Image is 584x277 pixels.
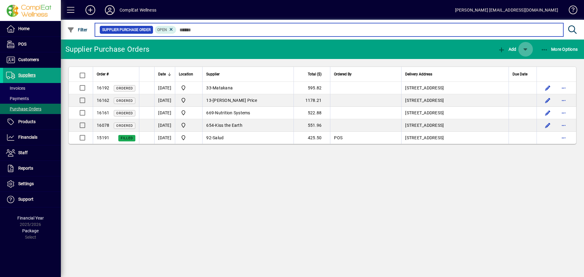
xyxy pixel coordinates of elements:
button: Add [81,5,100,16]
span: Customers [18,57,39,62]
a: POS [3,37,61,52]
span: 16162 [97,98,109,103]
span: 16078 [97,123,109,128]
span: Home [18,26,30,31]
button: Edit [543,120,553,130]
a: Products [3,114,61,130]
button: Profile [100,5,120,16]
button: More Options [539,44,579,55]
span: ComplEat Wellness [179,109,199,116]
td: [STREET_ADDRESS] [401,82,509,94]
td: - [202,119,294,132]
span: ComplEat Wellness [179,134,199,141]
td: - [202,132,294,144]
td: [DATE] [154,119,175,132]
span: Add [498,47,516,52]
span: Due Date [513,71,527,78]
div: Total ($) [297,71,327,78]
div: Supplier Purchase Orders [65,44,149,54]
button: Edit [543,108,553,118]
td: 1178.21 [294,94,330,107]
a: Staff [3,145,61,161]
div: Ordered By [334,71,398,78]
span: Supplier [206,71,220,78]
span: Staff [18,150,28,155]
td: [STREET_ADDRESS] [401,119,509,132]
div: Date [158,71,171,78]
span: 33 [206,85,211,90]
span: [PERSON_NAME] Price [213,98,257,103]
span: Matakana [213,85,233,90]
a: Settings [3,176,61,192]
td: 425.50 [294,132,330,144]
td: - [202,107,294,119]
a: Payments [3,93,61,104]
span: Settings [18,181,34,186]
span: Kiss the Earth [215,123,242,128]
button: Edit [543,95,553,105]
span: More Options [541,47,578,52]
td: 522.88 [294,107,330,119]
span: Ordered [116,111,133,115]
span: POS [18,42,26,47]
span: Suppliers [18,73,36,78]
span: Nutrition Systems [215,110,250,115]
button: More options [559,83,568,93]
button: Filter [66,24,89,35]
span: Ordered By [334,71,352,78]
span: Ordered [116,99,133,103]
div: Order # [97,71,135,78]
a: Reports [3,161,61,176]
span: Reports [18,166,33,171]
span: 654 [206,123,214,128]
a: Invoices [3,83,61,93]
div: Location [179,71,199,78]
button: More options [559,95,568,105]
td: [DATE] [154,107,175,119]
span: Financial Year [17,216,44,220]
span: Filter [67,27,88,32]
button: More options [559,120,568,130]
div: Due Date [513,71,533,78]
div: ComplEat Wellness [120,5,156,15]
span: POS [334,135,342,140]
span: ComplEat Wellness [179,122,199,129]
span: 16192 [97,85,109,90]
td: [DATE] [154,132,175,144]
span: Order # [97,71,109,78]
td: [STREET_ADDRESS] [401,132,509,144]
span: Invoices [6,86,25,91]
span: Support [18,197,33,202]
span: Package [22,228,39,233]
span: Payments [6,96,29,101]
span: Salud [213,135,224,140]
span: Total ($) [308,71,322,78]
a: Purchase Orders [3,104,61,114]
div: [PERSON_NAME] [EMAIL_ADDRESS][DOMAIN_NAME] [455,5,558,15]
td: [STREET_ADDRESS] [401,94,509,107]
button: More options [559,108,568,118]
button: Add [496,44,518,55]
span: 13 [206,98,211,103]
td: [STREET_ADDRESS] [401,107,509,119]
span: 669 [206,110,214,115]
a: Knowledge Base [564,1,576,21]
span: Purchase Orders [6,106,41,111]
span: Supplier Purchase Order [102,27,151,33]
span: ComplEat Wellness [179,84,199,92]
td: [DATE] [154,94,175,107]
td: [DATE] [154,82,175,94]
span: Ordered [116,86,133,90]
span: Date [158,71,166,78]
td: - [202,94,294,107]
span: Products [18,119,36,124]
td: - [202,82,294,94]
span: Filled [121,136,133,140]
span: 92 [206,135,211,140]
div: Supplier [206,71,290,78]
td: 595.82 [294,82,330,94]
a: Home [3,21,61,36]
span: Financials [18,135,37,140]
span: Location [179,71,193,78]
a: Financials [3,130,61,145]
